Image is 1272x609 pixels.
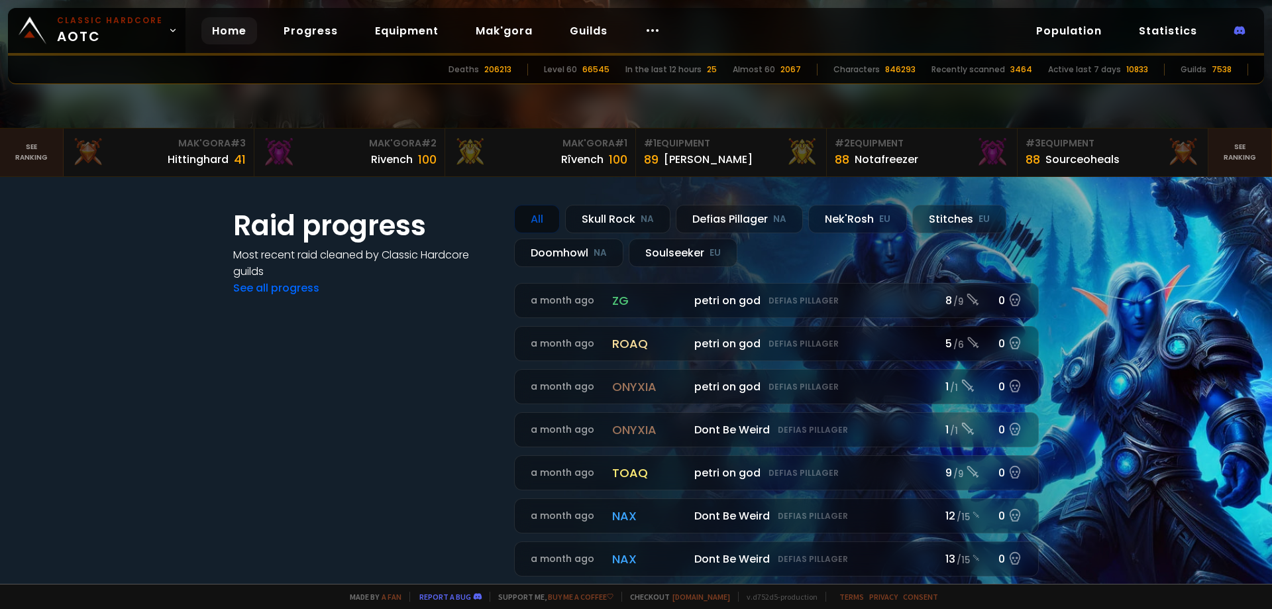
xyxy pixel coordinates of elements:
div: 89 [644,150,659,168]
a: See all progress [233,280,319,296]
div: Soulseeker [629,239,737,267]
div: Skull Rock [565,205,670,233]
div: All [514,205,560,233]
span: Support me, [490,592,613,602]
div: 100 [418,150,437,168]
div: 846293 [885,64,916,76]
h1: Raid progress [233,205,498,247]
a: Terms [839,592,864,602]
h4: Most recent raid cleaned by Classic Hardcore guilds [233,247,498,280]
span: Made by [342,592,401,602]
a: Population [1026,17,1112,44]
div: Sourceoheals [1045,151,1120,168]
div: Equipment [644,137,818,150]
a: #1Equipment89[PERSON_NAME] [636,129,827,176]
small: Classic Hardcore [57,15,163,27]
span: # 2 [421,137,437,150]
small: EU [879,213,890,226]
div: Nek'Rosh [808,205,907,233]
a: Progress [273,17,348,44]
div: Rivench [371,151,413,168]
a: Buy me a coffee [548,592,613,602]
div: Almost 60 [733,64,775,76]
a: Mak'Gora#1Rîvench100 [445,129,636,176]
div: Mak'Gora [453,137,627,150]
div: Equipment [835,137,1009,150]
div: In the last 12 hours [625,64,702,76]
a: a month agoroaqpetri on godDefias Pillager5 /60 [514,326,1039,361]
a: a month agoonyxiapetri on godDefias Pillager1 /10 [514,369,1039,404]
div: 7538 [1212,64,1232,76]
a: Statistics [1128,17,1208,44]
a: Report a bug [419,592,471,602]
a: Consent [903,592,938,602]
div: Active last 7 days [1048,64,1121,76]
div: 2067 [780,64,801,76]
div: Rîvench [561,151,604,168]
div: Equipment [1026,137,1200,150]
div: 41 [234,150,246,168]
a: Mak'Gora#2Rivench100 [254,129,445,176]
small: EU [979,213,990,226]
small: EU [710,247,721,260]
span: # 1 [644,137,657,150]
div: Level 60 [544,64,577,76]
div: 100 [609,150,627,168]
div: Deaths [449,64,479,76]
span: AOTC [57,15,163,46]
div: Recently scanned [931,64,1005,76]
a: Classic HardcoreAOTC [8,8,185,53]
a: #2Equipment88Notafreezer [827,129,1018,176]
div: Notafreezer [855,151,918,168]
div: Mak'Gora [72,137,246,150]
div: Hittinghard [168,151,229,168]
a: a fan [382,592,401,602]
a: a month agotoaqpetri on godDefias Pillager9 /90 [514,455,1039,490]
div: 3464 [1010,64,1032,76]
div: 66545 [582,64,609,76]
div: 206213 [484,64,511,76]
span: # 1 [615,137,627,150]
div: Doomhowl [514,239,623,267]
div: [PERSON_NAME] [664,151,753,168]
small: NA [594,247,607,260]
span: v. d752d5 - production [738,592,818,602]
div: 10833 [1126,64,1148,76]
div: Guilds [1181,64,1206,76]
div: Defias Pillager [676,205,803,233]
a: a month agonaxDont Be WeirdDefias Pillager12 /150 [514,498,1039,533]
a: Mak'Gora#3Hittinghard41 [64,129,254,176]
div: 88 [1026,150,1040,168]
a: Seeranking [1208,129,1272,176]
a: Privacy [869,592,898,602]
small: NA [773,213,786,226]
div: Stitches [912,205,1006,233]
div: Mak'Gora [262,137,437,150]
a: #3Equipment88Sourceoheals [1018,129,1208,176]
span: # 3 [1026,137,1041,150]
span: # 3 [231,137,246,150]
div: Characters [833,64,880,76]
a: [DOMAIN_NAME] [672,592,730,602]
a: Equipment [364,17,449,44]
small: NA [641,213,654,226]
span: Checkout [621,592,730,602]
a: a month agozgpetri on godDefias Pillager8 /90 [514,283,1039,318]
a: Home [201,17,257,44]
span: # 2 [835,137,850,150]
a: a month agonaxDont Be WeirdDefias Pillager13 /150 [514,541,1039,577]
a: Guilds [559,17,618,44]
div: 25 [707,64,717,76]
a: Mak'gora [465,17,543,44]
a: a month agoonyxiaDont Be WeirdDefias Pillager1 /10 [514,412,1039,447]
div: 88 [835,150,849,168]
